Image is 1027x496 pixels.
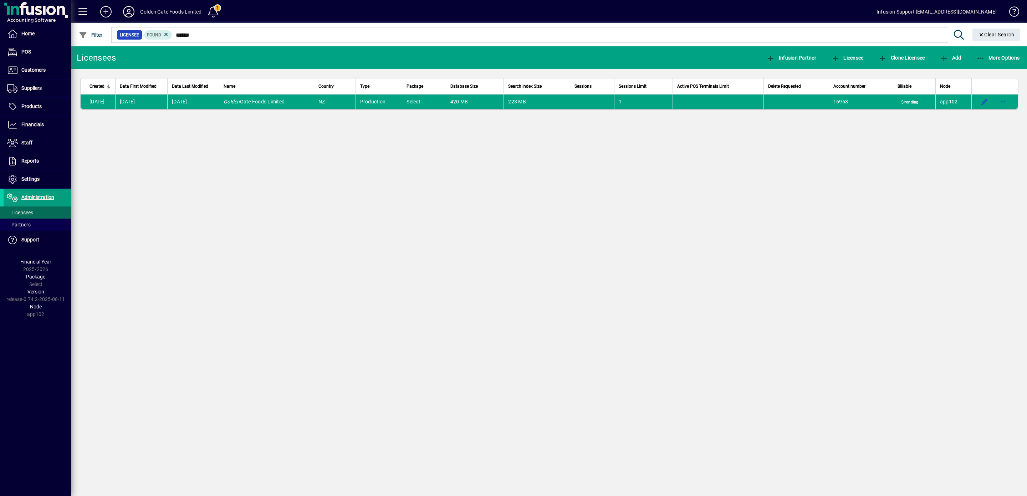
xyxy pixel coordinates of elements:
span: Administration [21,194,54,200]
td: 223 MB [504,94,570,109]
div: Active POS Terminals Limit [677,82,759,90]
button: More options [997,96,1009,107]
span: Active POS Terminals Limit [677,82,729,90]
button: More Options [975,51,1022,64]
td: [DATE] [81,94,115,109]
button: Edit [979,96,990,107]
div: Billable [898,82,931,90]
div: Name [224,82,310,90]
div: Type [360,82,398,90]
a: Support [4,231,71,249]
a: Knowledge Base [1004,1,1018,25]
a: POS [4,43,71,61]
td: 420 MB [446,94,504,109]
a: Licensees [4,206,71,219]
a: Settings [4,170,71,188]
span: Found [147,32,161,37]
span: Staff [21,140,32,145]
div: Licensees [77,52,116,63]
button: Infusion Partner [765,51,818,64]
div: Node [940,82,967,90]
td: Select [402,94,445,109]
td: 1 [614,94,673,109]
button: Add [938,51,963,64]
span: Database Size [450,82,478,90]
div: Data Last Modified [172,82,215,90]
span: Name [224,82,235,90]
a: Partners [4,219,71,231]
span: Billable [898,82,911,90]
span: Add [940,55,961,61]
span: Customers [21,67,46,73]
button: Licensee [829,51,865,64]
div: Golden Gate Foods Limited [140,6,201,17]
span: Data Last Modified [172,82,208,90]
span: Partners [7,222,31,227]
span: Clone Licensee [878,55,925,61]
span: Node [30,304,42,310]
span: Version [27,289,44,295]
button: Clear [972,29,1020,41]
span: Sessions [574,82,592,90]
span: Country [318,82,334,90]
span: Licensees [7,210,33,215]
span: Financial Year [20,259,51,265]
td: [DATE] [115,94,167,109]
span: Delete Requested [768,82,801,90]
mat-chip: Found Status: Found [144,30,172,40]
a: Reports [4,152,71,170]
span: app102.prod.infusionbusinesssoftware.com [940,99,958,104]
button: Add [94,5,117,18]
div: Delete Requested [768,82,824,90]
a: Home [4,25,71,43]
span: Licensee [120,31,139,39]
span: Sessions Limit [619,82,647,90]
div: Search Index Size [508,82,566,90]
span: Settings [21,176,40,182]
div: Package [407,82,441,90]
span: Created [90,82,104,90]
span: Account number [833,82,865,90]
span: Node [940,82,950,90]
div: Infusion Support [EMAIL_ADDRESS][DOMAIN_NAME] [877,6,997,17]
div: Sessions [574,82,609,90]
span: More Options [976,55,1020,61]
span: Support [21,237,39,242]
a: Customers [4,61,71,79]
span: Financials [21,122,44,127]
a: Financials [4,116,71,134]
td: [DATE] [167,94,219,109]
button: Profile [117,5,140,18]
div: Account number [833,82,889,90]
span: Filter [79,32,103,38]
a: Suppliers [4,80,71,97]
span: Licensee [831,55,864,61]
a: Staff [4,134,71,152]
span: Package [26,274,45,280]
span: Suppliers [21,85,42,91]
div: Data First Modified [120,82,163,90]
div: Created [90,82,111,90]
span: POS [21,49,31,55]
div: Country [318,82,351,90]
span: Infusion Partner [766,55,816,61]
span: Data First Modified [120,82,157,90]
td: Production [356,94,402,109]
em: Golden [224,99,240,104]
span: Clear Search [978,32,1015,37]
span: Type [360,82,369,90]
div: Database Size [450,82,500,90]
a: Products [4,98,71,116]
span: Products [21,103,42,109]
button: Filter [77,29,104,41]
button: Clone Licensee [877,51,926,64]
span: Pending [899,99,920,105]
td: NZ [314,94,356,109]
div: Sessions Limit [619,82,668,90]
span: Package [407,82,423,90]
span: Home [21,31,35,36]
span: Gate Foods Limited [224,99,285,104]
span: Reports [21,158,39,164]
span: Search Index Size [508,82,542,90]
td: 16963 [829,94,893,109]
